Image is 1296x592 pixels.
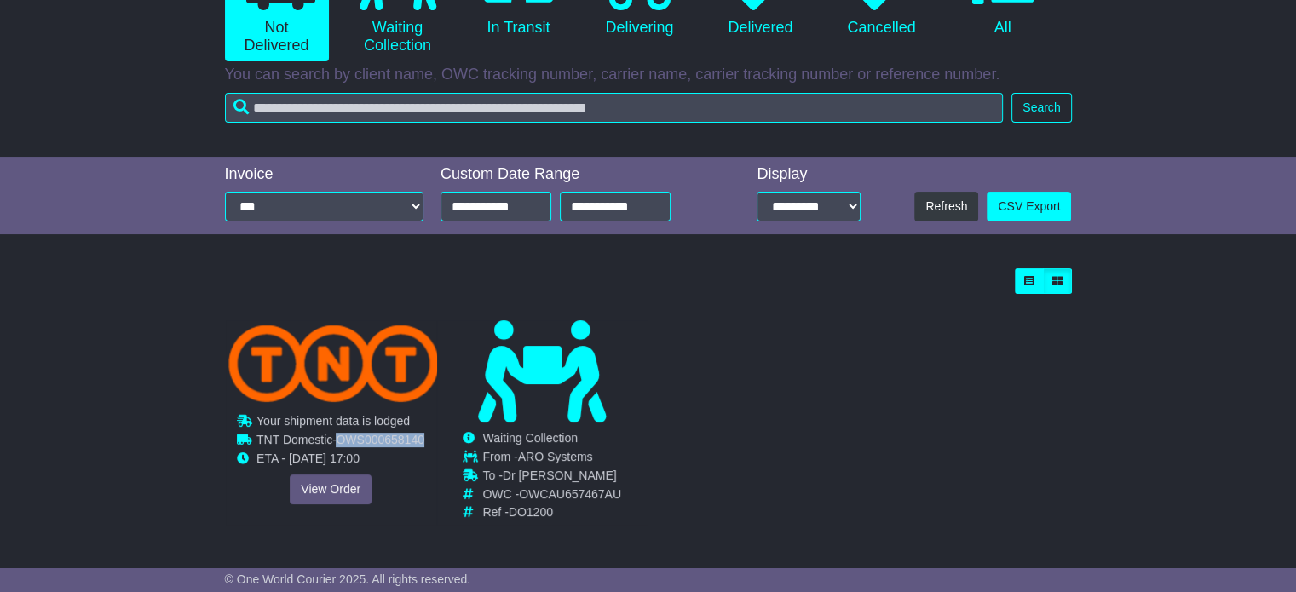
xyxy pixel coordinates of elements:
[1011,93,1071,123] button: Search
[482,431,578,445] span: Waiting Collection
[482,487,621,506] td: OWC -
[509,505,553,519] span: DO1200
[256,433,332,446] span: TNT Domestic
[228,325,439,402] img: TNT_Domestic.png
[987,192,1071,221] a: CSV Export
[225,572,471,586] span: © One World Courier 2025. All rights reserved.
[482,450,621,468] td: From -
[482,468,621,487] td: To -
[256,451,360,465] span: ETA - [DATE] 17:00
[482,505,621,520] td: Ref -
[441,165,711,184] div: Custom Date Range
[225,66,1072,84] p: You can search by client name, OWC tracking number, carrier name, carrier tracking number or refe...
[519,487,621,501] span: OWCAU657467AU
[290,474,372,504] a: View Order
[518,450,593,463] span: ARO Systems
[256,433,424,451] td: -
[757,165,861,184] div: Display
[503,468,617,482] span: Dr [PERSON_NAME]
[336,433,424,446] span: OWS000658140
[256,414,410,428] span: Your shipment data is lodged
[225,165,424,184] div: Invoice
[914,192,978,221] button: Refresh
